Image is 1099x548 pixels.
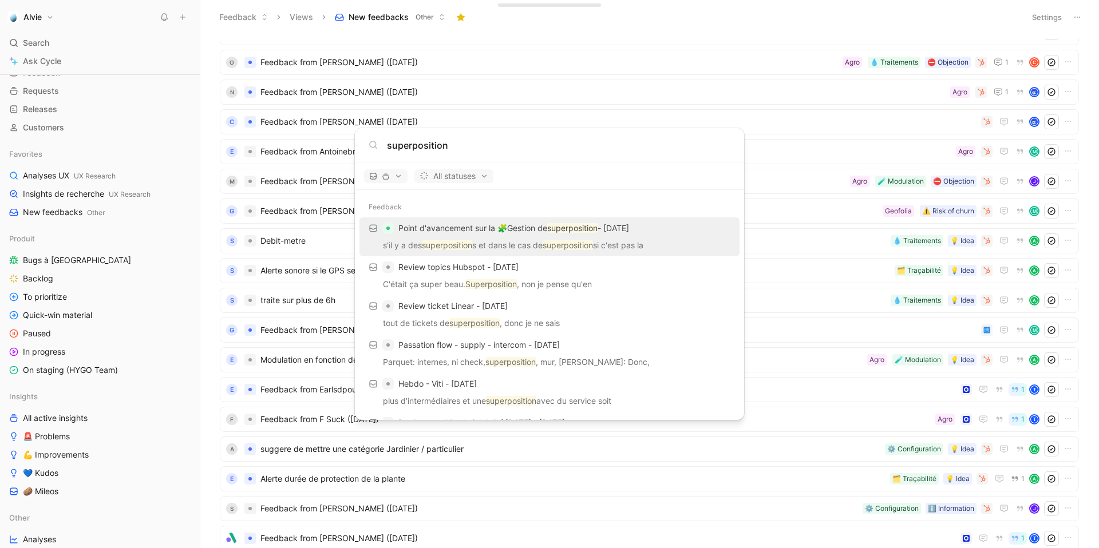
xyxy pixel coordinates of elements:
mark: superposition [547,223,598,233]
p: plus d'intermédiaires et une avec du service soit [363,394,736,411]
button: All statuses [414,169,493,183]
mark: superposition [543,240,593,250]
span: Product >< CS - Quick brief [DATE] - [DATE] [398,418,565,427]
p: s'il y a des s et dans le cas de si c'est pas la [363,239,736,256]
mark: superposition [422,240,472,250]
p: Point d'avancement sur la 🧩Gestion de - [DATE] [398,221,629,235]
mark: superposition [486,396,536,406]
span: Review ticket Linear - [DATE] [398,301,508,311]
div: Feedback [355,197,744,217]
a: Hebdo - Viti - [DATE]plus d'intermédiaires et unesuperpositionavec du service soit [359,373,740,412]
mark: Superposition [465,279,517,289]
span: All statuses [420,169,488,183]
a: Point d'avancement sur la 🧩Gestion desuperposition- [DATE]s'il y a dessuperpositions et dans le c... [359,217,740,256]
p: tout de tickets de , donc je ne sais [363,316,736,333]
span: Passation flow - supply - intercom - [DATE] [398,340,560,350]
p: Parquet: internes, ni check, , mur, [PERSON_NAME]: Donc, [363,355,736,372]
a: Product >< CS - Quick brief [DATE] - [DATE]prise de vente là-dedans?Superposition[PERSON_NAME]: l... [359,412,740,451]
a: Passation flow - supply - intercom - [DATE]Parquet: internes, ni check,superposition, mur, [PERSO... [359,334,740,373]
a: Review ticket Linear - [DATE]tout de tickets desuperposition, donc je ne sais [359,295,740,334]
p: C'était ça super beau. , non je pense qu'en [363,277,736,295]
a: Review topics Hubspot - [DATE]C'était ça super beau.Superposition, non je pense qu'en [359,256,740,295]
span: Hebdo - Viti - [DATE] [398,379,477,388]
span: Review topics Hubspot - [DATE] [398,262,519,272]
input: Type a command or search anything [387,138,730,152]
mark: superposition [449,318,500,328]
mark: superposition [485,357,536,367]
